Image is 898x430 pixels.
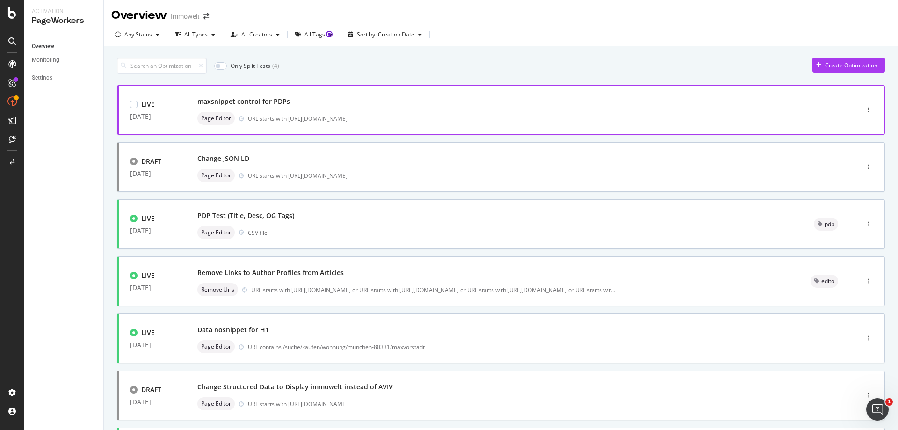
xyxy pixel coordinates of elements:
[227,27,283,42] button: All Creators
[130,398,174,406] div: [DATE]
[130,227,174,234] div: [DATE]
[117,58,207,74] input: Search an Optimization
[130,341,174,349] div: [DATE]
[197,283,238,296] div: neutral label
[201,173,231,178] span: Page Editor
[130,170,174,177] div: [DATE]
[32,42,97,51] a: Overview
[231,62,270,70] div: Only Split Tests
[611,286,615,294] span: ...
[124,32,152,37] div: Any Status
[32,7,96,15] div: Activation
[171,27,219,42] button: All Types
[197,268,344,277] div: Remove Links to Author Profiles from Articles
[248,172,819,180] div: URL starts with [URL][DOMAIN_NAME]
[812,58,885,73] button: Create Optimization
[130,113,174,120] div: [DATE]
[111,7,167,23] div: Overview
[201,401,231,407] span: Page Editor
[130,284,174,292] div: [DATE]
[248,343,819,351] div: URL contains /suche/kaufen/wohnung/munchen-80331/maxvorstadt
[201,116,231,121] span: Page Editor
[197,397,235,410] div: neutral label
[197,154,249,163] div: Change JSON LD
[357,32,414,37] div: Sort by: Creation Date
[291,27,336,42] button: All Tags
[251,286,615,294] div: URL starts with [URL][DOMAIN_NAME] or URL starts with [URL][DOMAIN_NAME] or URL starts with [URL]...
[344,27,426,42] button: Sort by: Creation Date
[32,73,52,83] div: Settings
[184,32,208,37] div: All Types
[825,221,834,227] span: pdp
[203,13,209,20] div: arrow-right-arrow-left
[814,218,838,231] div: neutral label
[197,325,269,335] div: Data nosnippet for H1
[197,211,294,220] div: PDP Test (Title, Desc, OG Tags)
[141,328,155,337] div: LIVE
[32,73,97,83] a: Settings
[201,344,231,350] span: Page Editor
[304,32,325,37] div: All Tags
[885,398,893,406] span: 1
[171,12,200,21] div: Immowelt
[272,62,279,70] div: ( 4 )
[32,42,54,51] div: Overview
[32,55,97,65] a: Monitoring
[811,275,838,288] div: neutral label
[197,97,290,106] div: maxsnippet control for PDPs
[248,229,268,237] div: CSV file
[32,15,96,26] div: PageWorkers
[201,230,231,235] span: Page Editor
[866,398,889,421] iframe: Intercom live chat
[32,55,59,65] div: Monitoring
[197,112,235,125] div: neutral label
[248,115,819,123] div: URL starts with [URL][DOMAIN_NAME]
[248,400,819,408] div: URL starts with [URL][DOMAIN_NAME]
[197,169,235,182] div: neutral label
[111,27,163,42] button: Any Status
[197,226,235,239] div: neutral label
[197,340,235,353] div: neutral label
[141,271,155,280] div: LIVE
[141,385,161,394] div: DRAFT
[197,382,393,392] div: Change Structured Data to Display immowelt instead of AVIV
[201,287,234,292] span: Remove Urls
[821,278,834,284] span: edito
[141,214,155,223] div: LIVE
[825,61,877,69] div: Create Optimization
[141,157,161,166] div: DRAFT
[241,32,272,37] div: All Creators
[325,30,333,38] div: Tooltip anchor
[141,100,155,109] div: LIVE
